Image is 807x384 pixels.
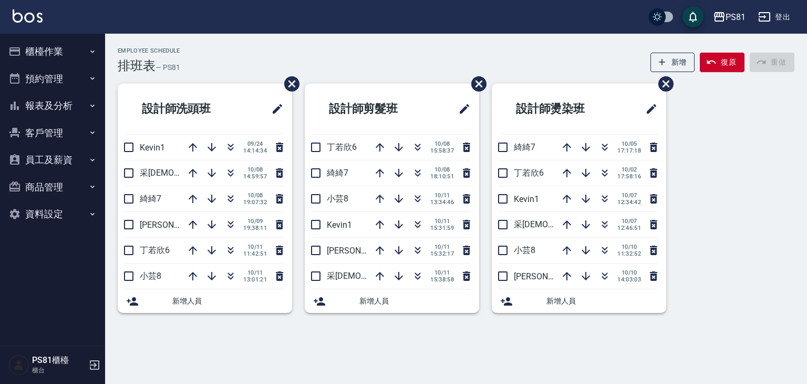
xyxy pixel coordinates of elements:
span: 10/11 [430,269,454,276]
span: 修改班表的標題 [452,96,471,122]
span: 13:34:46 [430,199,454,206]
span: 新增人員 [546,296,658,307]
h2: Employee Schedule [118,47,180,54]
span: 15:31:59 [430,225,454,231]
button: save [682,6,703,27]
span: 綺綺7 [140,194,161,204]
button: 報表及分析 [4,92,101,119]
span: 15:38:58 [430,276,454,283]
span: 11:42:51 [243,250,267,257]
span: 17:58:16 [617,173,641,180]
button: 員工及薪資 [4,146,101,174]
img: Person [8,355,29,376]
span: 10/05 [617,140,641,147]
h3: 排班表 [118,58,156,73]
span: Kevin1 [514,194,539,204]
span: 10/10 [617,244,641,250]
span: 新增人員 [172,296,284,307]
span: 09/24 [243,140,267,147]
span: 19:38:11 [243,225,267,231]
h2: 設計師剪髮班 [313,90,432,128]
span: 采[DEMOGRAPHIC_DATA]2 [140,168,240,178]
span: 修改班表的標題 [639,96,658,122]
span: 刪除班表 [463,68,488,99]
span: 采[DEMOGRAPHIC_DATA]2 [514,219,614,229]
span: [PERSON_NAME]3 [514,271,582,281]
span: 14:59:57 [243,173,267,180]
span: 10/08 [430,166,454,173]
span: 新增人員 [359,296,471,307]
button: 資料設定 [4,200,101,228]
span: 10/11 [430,192,454,199]
button: 客戶管理 [4,119,101,147]
span: 采[DEMOGRAPHIC_DATA]2 [327,271,427,281]
span: Kevin1 [140,143,165,153]
button: 預約管理 [4,65,101,93]
span: 丁若欣6 [327,142,357,152]
button: PS81 [709,6,750,28]
span: 小芸8 [514,245,535,255]
h2: 設計師洗頭班 [126,90,245,128]
span: 刪除班表 [650,68,675,99]
span: 10/08 [243,166,267,173]
button: 復原 [700,53,744,72]
span: 10/11 [243,269,267,276]
span: 綺綺7 [514,142,535,152]
span: 修改班表的標題 [265,96,284,122]
h6: — PS81 [156,62,180,73]
span: 10/09 [243,218,267,225]
h2: 設計師燙染班 [500,90,619,128]
span: 15:32:17 [430,250,454,257]
span: 10/11 [430,218,454,225]
button: 櫃檯作業 [4,38,101,65]
button: 商品管理 [4,174,101,201]
button: 登出 [754,7,794,27]
div: 新增人員 [118,289,292,313]
span: [PERSON_NAME]3 [327,246,395,256]
button: 新增 [650,53,695,72]
span: 11:32:52 [617,250,641,257]
span: 10/08 [430,140,454,147]
span: [PERSON_NAME]3 [140,220,208,230]
img: Logo [13,9,43,23]
span: 10/07 [617,192,641,199]
div: PS81 [726,11,746,24]
span: 丁若欣6 [514,168,544,178]
span: 10/08 [243,192,267,199]
span: 10/07 [617,218,641,225]
span: 10/11 [430,244,454,250]
div: 新增人員 [305,289,479,313]
span: 丁若欣6 [140,245,170,255]
span: 18:10:51 [430,173,454,180]
span: 12:46:51 [617,225,641,231]
span: 14:03:03 [617,276,641,283]
span: 10/10 [617,269,641,276]
span: 17:17:18 [617,147,641,154]
span: 10/02 [617,166,641,173]
div: 新增人員 [492,289,666,313]
h5: PS81櫃檯 [32,355,86,366]
span: 小芸8 [327,194,348,204]
span: 小芸8 [140,271,161,281]
span: 刪除班表 [276,68,301,99]
span: 15:58:37 [430,147,454,154]
span: 14:14:34 [243,147,267,154]
p: 櫃台 [32,366,86,375]
span: 綺綺7 [327,168,348,178]
span: 19:07:32 [243,199,267,206]
span: 12:34:42 [617,199,641,206]
span: Kevin1 [327,220,352,230]
span: 13:01:21 [243,276,267,283]
span: 10/11 [243,244,267,250]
